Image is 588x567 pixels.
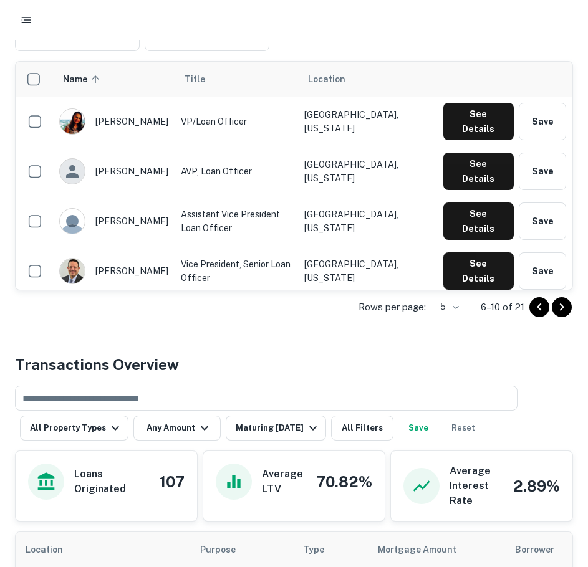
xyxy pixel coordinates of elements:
[443,202,514,240] button: See Details
[443,416,483,441] button: Reset
[519,202,566,240] button: Save
[293,532,368,567] th: Type
[236,421,321,436] div: Maturing [DATE]
[175,97,298,146] td: VP/Loan Officer
[226,416,326,441] button: Maturing [DATE]
[443,103,514,140] button: See Details
[63,72,104,87] span: Name
[160,470,185,493] h4: 107
[298,246,437,296] td: [GEOGRAPHIC_DATA], [US_STATE]
[200,542,252,557] span: Purpose
[190,532,293,567] th: Purpose
[298,62,437,97] th: Location
[526,427,588,487] iframe: Chat Widget
[175,246,298,296] td: Vice President, Senior Loan Officer
[59,258,168,284] div: [PERSON_NAME]
[175,62,298,97] th: Title
[26,542,79,557] span: Location
[443,252,514,290] button: See Details
[529,297,549,317] button: Go to previous page
[16,532,190,567] th: Location
[60,259,85,283] img: 1517516978325
[59,158,168,184] div: [PERSON_NAME]
[133,416,221,441] button: Any Amount
[303,542,340,557] span: Type
[519,252,566,290] button: Save
[185,72,221,87] span: Title
[431,298,461,316] div: 5
[175,196,298,246] td: Assistant Vice President Loan Officer
[443,153,514,190] button: See Details
[59,108,168,135] div: [PERSON_NAME]
[15,353,179,376] h4: Transactions Overview
[552,297,572,317] button: Go to next page
[308,72,345,87] span: Location
[331,416,393,441] button: All Filters
[450,464,503,508] h6: Average Interest Rate
[378,542,473,557] span: Mortgage Amount
[53,62,175,97] th: Name
[359,300,426,315] p: Rows per page:
[298,196,437,246] td: [GEOGRAPHIC_DATA], [US_STATE]
[368,532,505,567] th: Mortgage Amount
[519,153,566,190] button: Save
[316,470,372,493] h4: 70.82%
[60,109,85,134] img: 1517371037168
[175,146,298,196] td: AVP, Loan Officer
[16,62,572,290] div: scrollable content
[515,542,554,557] span: Borrower
[74,467,150,497] h6: Loans Originated
[59,208,168,234] div: [PERSON_NAME]
[519,103,566,140] button: Save
[20,416,128,441] button: All Property Types
[398,416,438,441] button: Save your search to get updates of matches that match your search criteria.
[481,300,524,315] p: 6–10 of 21
[298,146,437,196] td: [GEOGRAPHIC_DATA], [US_STATE]
[513,475,560,497] h4: 2.89%
[60,209,85,234] img: 9c8pery4andzj6ohjkjp54ma2
[298,97,437,146] td: [GEOGRAPHIC_DATA], [US_STATE]
[262,467,306,497] h6: Average LTV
